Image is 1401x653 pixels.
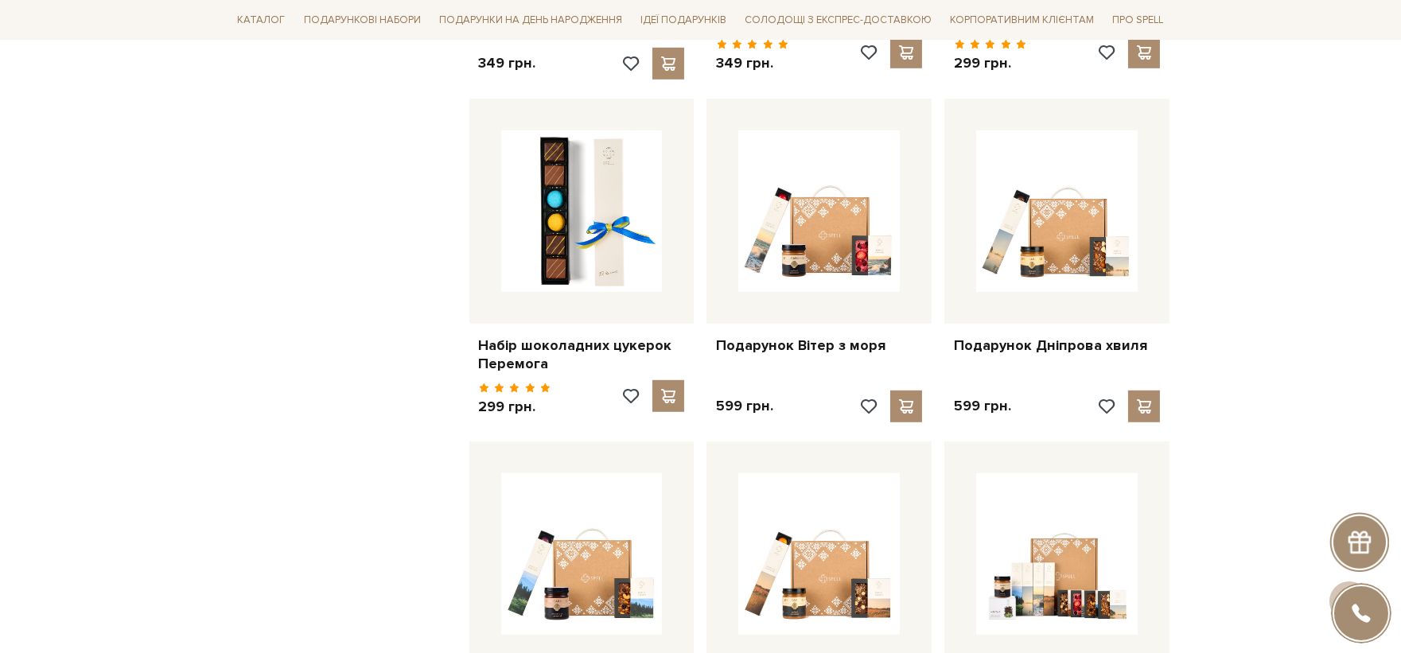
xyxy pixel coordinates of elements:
a: Корпоративним клієнтам [944,6,1100,33]
a: Подарунок Вітер з моря [716,336,922,355]
p: 599 грн. [716,397,773,415]
p: 349 грн. [716,54,788,72]
p: 599 грн. [954,397,1011,415]
a: Подарунок Дніпрова хвиля [954,336,1160,355]
span: Каталог [232,8,292,33]
p: 299 грн. [954,54,1026,72]
span: Подарункові набори [298,8,427,33]
a: Солодощі з експрес-доставкою [738,6,938,33]
span: Про Spell [1106,8,1169,33]
a: Набір шоколадних цукерок Перемога [479,336,685,374]
p: 299 грн. [479,398,551,416]
span: Подарунки на День народження [433,8,629,33]
p: 349 грн. [479,54,536,72]
span: Ідеї подарунків [634,8,733,33]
